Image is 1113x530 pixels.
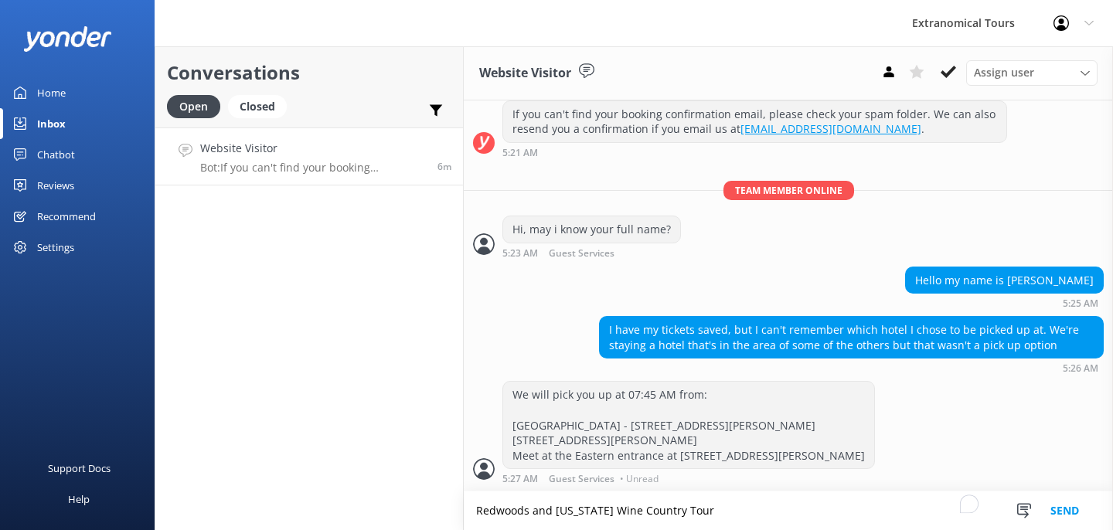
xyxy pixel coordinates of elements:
strong: 5:23 AM [502,249,538,259]
strong: 5:27 AM [502,474,538,484]
h2: Conversations [167,58,451,87]
div: Sep 10 2025 02:27pm (UTC -07:00) America/Tijuana [502,473,875,484]
span: Team member online [723,181,854,200]
div: Sep 10 2025 02:23pm (UTC -07:00) America/Tijuana [502,247,681,259]
div: Closed [228,95,287,118]
div: Assign User [966,60,1098,85]
span: Sep 10 2025 02:20pm (UTC -07:00) America/Tijuana [437,160,451,173]
a: Closed [228,97,294,114]
div: I have my tickets saved, but I can't remember which hotel I chose to be picked up at. We're stayi... [600,317,1103,358]
div: Reviews [37,170,74,201]
div: Sep 10 2025 02:21pm (UTC -07:00) America/Tijuana [502,147,1007,158]
img: yonder-white-logo.png [23,26,112,52]
div: Chatbot [37,139,75,170]
div: We will pick you up at 07:45 AM from: [GEOGRAPHIC_DATA] - [STREET_ADDRESS][PERSON_NAME] [STREET_A... [503,382,874,468]
span: Guest Services [549,249,614,259]
span: Assign user [974,64,1034,81]
div: Settings [37,232,74,263]
div: Open [167,95,220,118]
strong: 5:25 AM [1063,299,1098,308]
textarea: To enrich screen reader interactions, please activate Accessibility in Grammarly extension settings [464,491,1113,530]
button: Send [1036,491,1094,530]
div: Hello my name is [PERSON_NAME] [906,267,1103,294]
h4: Website Visitor [200,140,426,157]
div: Help [68,484,90,515]
div: Sep 10 2025 02:26pm (UTC -07:00) America/Tijuana [599,362,1104,373]
h3: Website Visitor [479,63,571,83]
span: Guest Services [549,474,614,484]
span: • Unread [620,474,659,484]
div: If you can't find your booking confirmation email, please check your spam folder. We can also res... [503,101,1006,142]
a: Open [167,97,228,114]
a: [EMAIL_ADDRESS][DOMAIN_NAME] [740,121,921,136]
strong: 5:21 AM [502,148,538,158]
div: Hi, may i know your full name? [503,216,680,243]
div: Home [37,77,66,108]
strong: 5:26 AM [1063,364,1098,373]
div: Recommend [37,201,96,232]
p: Bot: If you can't find your booking confirmation email, please check your spam folder. We can als... [200,161,426,175]
div: Support Docs [48,453,111,484]
div: Inbox [37,108,66,139]
div: Sep 10 2025 02:25pm (UTC -07:00) America/Tijuana [905,297,1104,308]
a: Website VisitorBot:If you can't find your booking confirmation email, please check your spam fold... [155,127,463,185]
